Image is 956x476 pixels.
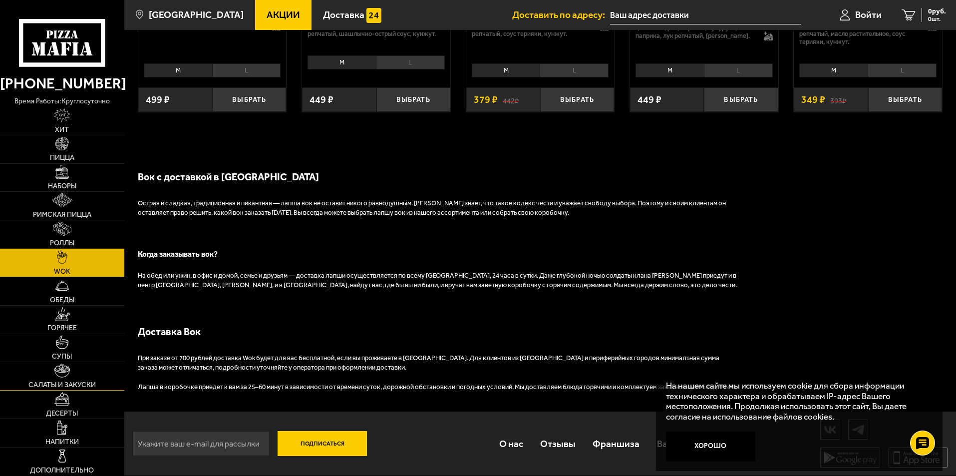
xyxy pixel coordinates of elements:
[928,8,946,15] span: 0 руб.
[868,63,937,77] li: L
[45,439,79,446] span: Напитки
[212,87,286,112] button: Выбрать
[308,55,376,69] li: M
[138,199,737,218] p: Острая и сладкая, традиционная и пикантная — лапша вок не оставит никого равнодушным. [PERSON_NAM...
[830,95,846,105] s: 393 ₽
[799,14,918,46] p: лапша удон, овощи микс, шампиньоны, [PERSON_NAME], огурец, паприка, лук репчатый, масло раститель...
[52,353,72,360] span: Супы
[928,16,946,22] span: 0 шт.
[138,325,737,339] p: Доставка Вок
[636,24,754,40] p: цыпленок, рис, морковь, кукуруза, паприка, лук репчатый, [PERSON_NAME].
[54,268,70,275] span: WOK
[138,383,737,392] p: Лапша в коробочке приедет к вам за 25–60 минут в зависимости от времени суток, дорожной обстановк...
[855,10,882,19] span: Войти
[610,6,801,24] input: Ваш адрес доставки
[532,428,584,460] a: Отзывы
[278,431,367,456] button: Подписаться
[50,154,74,161] span: Пицца
[55,126,69,133] span: Хит
[540,63,609,77] li: L
[801,95,825,105] span: 349 ₽
[637,95,661,105] span: 449 ₽
[472,63,540,77] li: M
[132,431,270,456] input: Укажите ваш e-mail для рассылки
[704,87,778,112] button: Выбрать
[376,87,450,112] button: Выбрать
[648,428,707,460] a: Вакансии
[138,249,737,260] p: Когда заказывать вок?
[138,354,737,373] p: При заказе от 700 рублей доставка Wok будет для вас бесплатной, если вы проживаете в [GEOGRAPHIC_...
[868,87,942,112] button: Выбрать
[490,428,531,460] a: О нас
[48,183,76,190] span: Наборы
[138,271,737,290] p: На обед или ужин, в офис и домой, семье и друзьям — доставка лапши осуществляется по всему [GEOGR...
[512,10,610,19] span: Доставить по адресу:
[267,10,300,19] span: Акции
[138,170,737,184] p: Вок с доставкой в [GEOGRAPHIC_DATA]
[144,63,212,77] li: M
[50,297,74,304] span: Обеды
[146,95,170,105] span: 499 ₽
[474,95,498,105] span: 379 ₽
[302,52,450,80] div: 0
[636,63,704,77] li: M
[323,10,364,19] span: Доставка
[366,8,381,23] img: 15daf4d41897b9f0e9f617042186c801.svg
[584,428,648,460] a: Франшиза
[28,382,96,389] span: Салаты и закуски
[540,87,614,112] button: Выбрать
[666,381,927,422] p: На нашем сайте мы используем cookie для сбора информации технического характера и обрабатываем IP...
[30,467,94,474] span: Дополнительно
[310,95,333,105] span: 449 ₽
[704,63,773,77] li: L
[149,10,244,19] span: [GEOGRAPHIC_DATA]
[503,95,519,105] s: 442 ₽
[799,63,868,77] li: M
[50,240,74,247] span: Роллы
[666,432,756,462] button: Хорошо
[212,63,281,77] li: L
[46,410,78,417] span: Десерты
[47,325,77,332] span: Горячее
[376,55,445,69] li: L
[33,211,91,218] span: Римская пицца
